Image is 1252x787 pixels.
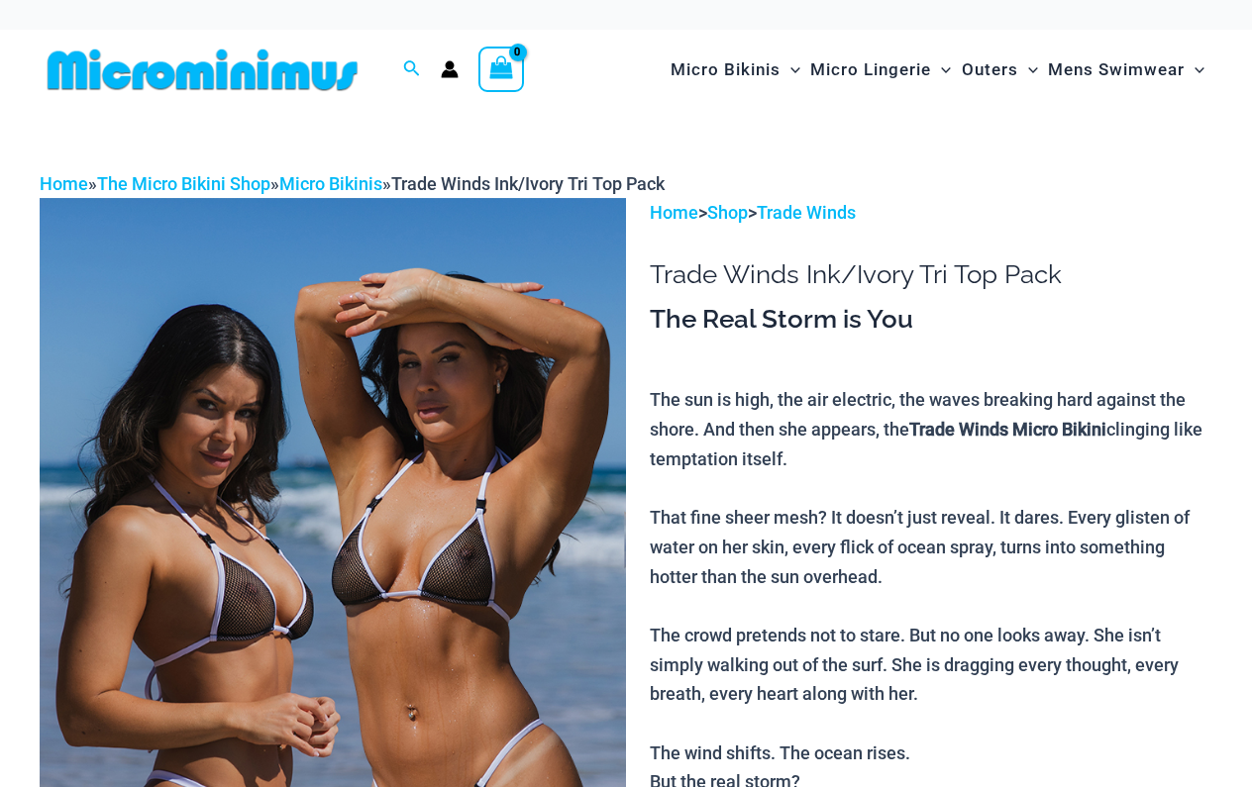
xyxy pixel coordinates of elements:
[1048,45,1185,95] span: Mens Swimwear
[650,198,1212,228] p: > >
[650,303,1212,337] h3: The Real Storm is You
[671,45,781,95] span: Micro Bikinis
[666,40,805,100] a: Micro BikinisMenu ToggleMenu Toggle
[650,202,698,223] a: Home
[478,47,524,92] a: View Shopping Cart, empty
[957,40,1043,100] a: OutersMenu ToggleMenu Toggle
[97,173,270,194] a: The Micro Bikini Shop
[40,48,365,92] img: MM SHOP LOGO FLAT
[40,173,88,194] a: Home
[805,40,956,100] a: Micro LingerieMenu ToggleMenu Toggle
[441,60,459,78] a: Account icon link
[810,45,931,95] span: Micro Lingerie
[279,173,382,194] a: Micro Bikinis
[403,57,421,82] a: Search icon link
[40,173,665,194] span: » » »
[707,202,748,223] a: Shop
[781,45,800,95] span: Menu Toggle
[663,37,1212,103] nav: Site Navigation
[757,202,856,223] a: Trade Winds
[931,45,951,95] span: Menu Toggle
[650,259,1212,290] h1: Trade Winds Ink/Ivory Tri Top Pack
[962,45,1018,95] span: Outers
[1185,45,1204,95] span: Menu Toggle
[1043,40,1209,100] a: Mens SwimwearMenu ToggleMenu Toggle
[909,419,1106,440] b: Trade Winds Micro Bikini
[391,173,665,194] span: Trade Winds Ink/Ivory Tri Top Pack
[1018,45,1038,95] span: Menu Toggle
